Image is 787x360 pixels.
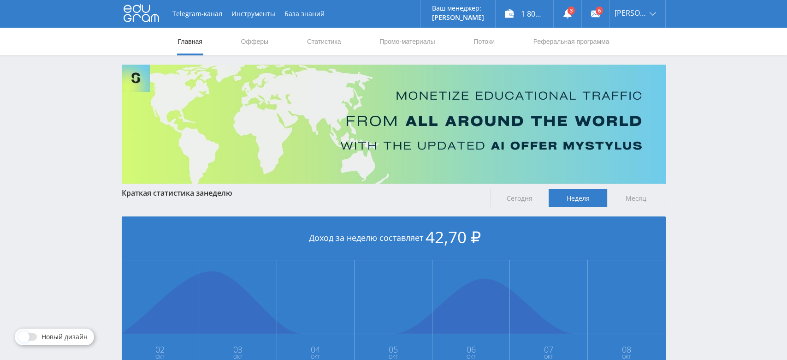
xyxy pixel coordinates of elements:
span: 04 [278,346,354,353]
a: Промо-материалы [379,28,436,55]
span: 07 [510,346,587,353]
span: Месяц [607,189,666,207]
a: Статистика [306,28,342,55]
span: 42,70 ₽ [426,226,481,248]
span: Новый дизайн [41,333,88,341]
span: 05 [355,346,432,353]
p: [PERSON_NAME] [432,14,484,21]
span: 03 [200,346,276,353]
a: Офферы [240,28,270,55]
span: [PERSON_NAME] [615,9,647,17]
div: Краткая статистика за [122,189,481,197]
div: Доход за неделю составляет [122,216,666,260]
span: Сегодня [490,189,549,207]
span: неделю [204,188,232,198]
a: Потоки [473,28,496,55]
img: Banner [122,65,666,184]
a: Реферальная программа [533,28,610,55]
span: 06 [433,346,509,353]
span: 08 [588,346,665,353]
span: 02 [122,346,199,353]
a: Главная [177,28,203,55]
span: Неделя [549,189,607,207]
p: Ваш менеджер: [432,5,484,12]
